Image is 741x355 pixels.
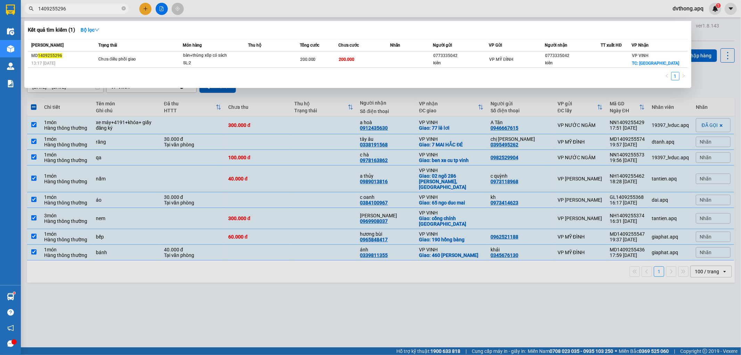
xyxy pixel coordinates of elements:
span: Người gửi [433,43,452,48]
span: Trạng thái [98,43,117,48]
span: 200.000 [300,57,316,62]
img: warehouse-icon [7,293,14,300]
span: VP Gửi [489,43,502,48]
img: solution-icon [7,80,14,87]
li: 1 [671,72,680,80]
span: Thu hộ [248,43,261,48]
span: question-circle [7,309,14,316]
span: 13:17 [DATE] [31,61,55,66]
span: 200.000 [339,57,354,62]
span: close-circle [122,6,126,12]
span: notification [7,325,14,331]
input: Tìm tên, số ĐT hoặc mã đơn [38,5,120,13]
li: Previous Page [663,72,671,80]
span: TT xuất HĐ [601,43,622,48]
span: search [29,6,34,11]
div: kiên [434,59,489,67]
span: 1409255296 [38,53,62,58]
div: kiên [545,59,600,67]
span: message [7,340,14,347]
span: VP MỸ ĐÌNH [489,57,514,62]
img: warehouse-icon [7,63,14,70]
span: close-circle [122,6,126,10]
span: Nhãn [390,43,400,48]
span: Món hàng [183,43,202,48]
button: left [663,72,671,80]
a: 1 [672,72,679,80]
span: right [682,74,686,78]
div: Chưa điều phối giao [98,56,150,63]
span: VP Nhận [632,43,649,48]
span: [PERSON_NAME] [31,43,64,48]
img: warehouse-icon [7,45,14,53]
li: Next Page [680,72,688,80]
span: VP VINH [632,53,649,58]
button: Bộ lọcdown [75,24,105,35]
sup: 1 [13,292,15,294]
span: down [94,27,99,32]
div: bàn+thùng xốp có sách [183,52,235,59]
img: logo-vxr [6,5,15,15]
div: MD [31,52,96,59]
button: right [680,72,688,80]
h3: Kết quả tìm kiếm ( 1 ) [28,26,75,34]
div: 0773335042 [434,52,489,59]
span: TC: [GEOGRAPHIC_DATA] [632,61,680,66]
span: Tổng cước [300,43,320,48]
span: left [665,74,669,78]
div: 0773335042 [545,52,600,59]
span: Chưa cước [338,43,359,48]
img: warehouse-icon [7,28,14,35]
span: Người nhận [545,43,567,48]
div: SL: 2 [183,59,235,67]
strong: Bộ lọc [81,27,99,33]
